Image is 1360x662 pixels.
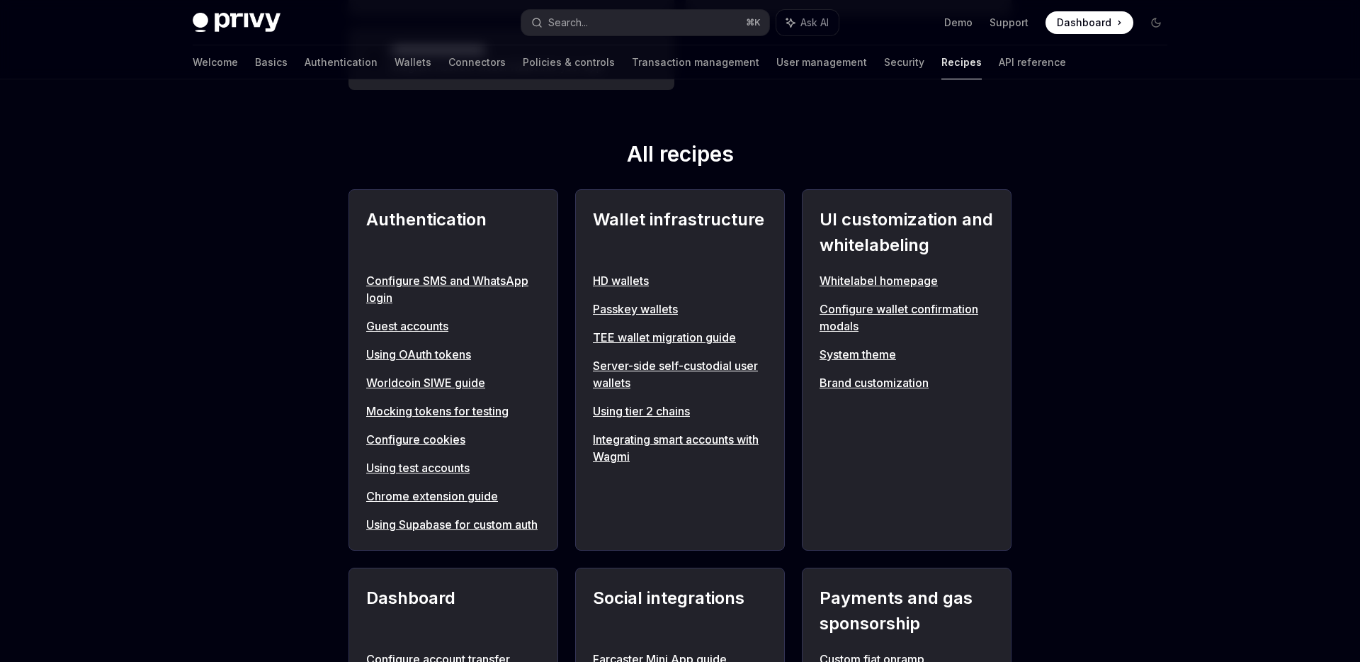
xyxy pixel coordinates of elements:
[521,10,769,35] button: Search...⌘K
[395,45,431,79] a: Wallets
[366,488,540,505] a: Chrome extension guide
[548,14,588,31] div: Search...
[1145,11,1167,34] button: Toggle dark mode
[448,45,506,79] a: Connectors
[366,431,540,448] a: Configure cookies
[366,207,540,258] h2: Authentication
[305,45,378,79] a: Authentication
[820,207,994,258] h2: UI customization and whitelabeling
[348,141,1011,172] h2: All recipes
[820,585,994,636] h2: Payments and gas sponsorship
[366,585,540,636] h2: Dashboard
[990,16,1028,30] a: Support
[632,45,759,79] a: Transaction management
[999,45,1066,79] a: API reference
[820,346,994,363] a: System theme
[593,207,767,258] h2: Wallet infrastructure
[820,301,994,335] a: Configure wallet confirmation modals
[366,318,540,335] a: Guest accounts
[366,346,540,363] a: Using OAuth tokens
[800,16,829,30] span: Ask AI
[820,374,994,391] a: Brand customization
[884,45,924,79] a: Security
[523,45,615,79] a: Policies & controls
[366,459,540,476] a: Using test accounts
[366,403,540,420] a: Mocking tokens for testing
[593,431,767,465] a: Integrating smart accounts with Wagmi
[193,13,280,33] img: dark logo
[941,45,982,79] a: Recipes
[776,45,867,79] a: User management
[1057,16,1111,30] span: Dashboard
[820,272,994,289] a: Whitelabel homepage
[944,16,973,30] a: Demo
[776,10,839,35] button: Ask AI
[366,374,540,391] a: Worldcoin SIWE guide
[255,45,288,79] a: Basics
[746,17,761,28] span: ⌘ K
[593,272,767,289] a: HD wallets
[593,329,767,346] a: TEE wallet migration guide
[593,403,767,420] a: Using tier 2 chains
[1045,11,1133,34] a: Dashboard
[193,45,238,79] a: Welcome
[593,357,767,391] a: Server-side self-custodial user wallets
[366,272,540,306] a: Configure SMS and WhatsApp login
[593,585,767,636] h2: Social integrations
[366,516,540,533] a: Using Supabase for custom auth
[593,301,767,318] a: Passkey wallets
